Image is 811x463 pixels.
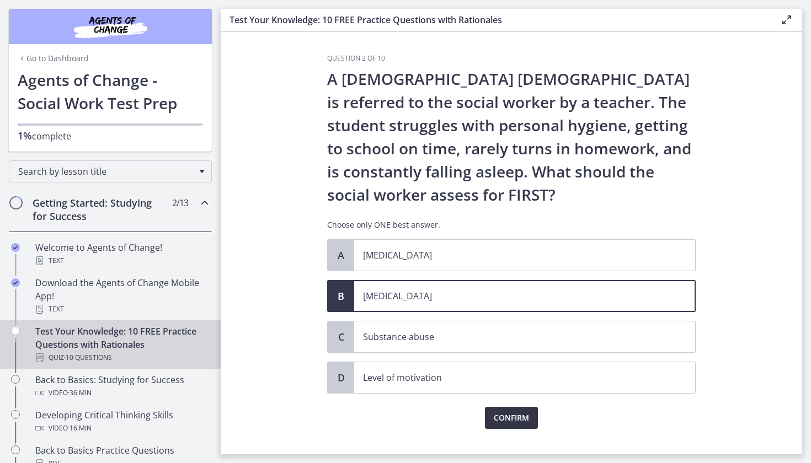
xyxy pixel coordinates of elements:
div: Welcome to Agents of Change! [35,241,207,267]
div: Developing Critical Thinking Skills [35,408,207,435]
div: Test Your Knowledge: 10 FREE Practice Questions with Rationales [35,325,207,364]
img: Agents of Change [44,13,177,40]
div: Text [35,254,207,267]
span: · 36 min [68,386,92,400]
span: · 16 min [68,422,92,435]
p: [MEDICAL_DATA] [363,289,664,303]
button: Confirm [485,407,538,429]
span: Search by lesson title [18,165,194,177]
span: A [334,249,348,262]
div: Download the Agents of Change Mobile App! [35,276,207,316]
h2: Getting Started: Studying for Success [33,196,167,223]
span: · 10 Questions [64,351,112,364]
i: Completed [11,243,20,252]
div: Quiz [35,351,207,364]
div: Video [35,422,207,435]
span: B [334,289,348,303]
p: A [DEMOGRAPHIC_DATA] [DEMOGRAPHIC_DATA] is referred to the social worker by a teacher. The studen... [327,67,696,206]
p: Level of motivation [363,371,664,384]
h1: Agents of Change - Social Work Test Prep [18,68,203,115]
h3: Test Your Knowledge: 10 FREE Practice Questions with Rationales [230,13,762,26]
span: Confirm [494,411,529,424]
span: D [334,371,348,384]
i: Completed [11,278,20,287]
p: complete [18,129,203,143]
span: 2 / 13 [172,196,188,209]
p: Substance abuse [363,330,664,343]
span: C [334,330,348,343]
p: [MEDICAL_DATA] [363,249,664,262]
div: Back to Basics: Studying for Success [35,373,207,400]
div: Search by lesson title [9,160,212,182]
div: Video [35,386,207,400]
p: Choose only ONE best answer. [327,219,696,230]
h3: Question 2 of 10 [327,54,696,63]
span: 1% [18,129,32,142]
a: Go to Dashboard [18,53,89,64]
div: Text [35,303,207,316]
